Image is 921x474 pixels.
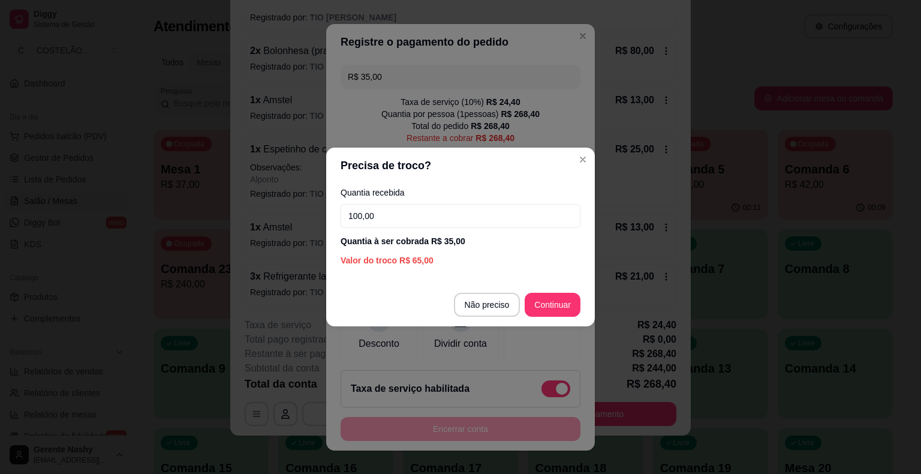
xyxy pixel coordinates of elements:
label: Quantia recebida [341,188,580,197]
button: Close [573,150,592,169]
div: Quantia à ser cobrada R$ 35,00 [341,235,580,247]
header: Precisa de troco? [326,148,595,184]
button: Continuar [525,293,580,317]
div: Valor do troco R$ 65,00 [341,254,580,266]
button: Não preciso [454,293,520,317]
